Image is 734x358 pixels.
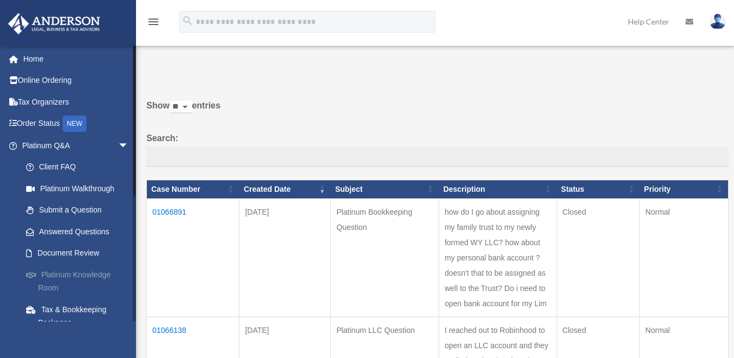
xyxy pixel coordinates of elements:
[146,131,729,167] label: Search:
[710,14,726,29] img: User Pic
[8,113,145,135] a: Order StatusNEW
[63,116,87,132] div: NEW
[331,198,439,317] td: Platinum Bookkeeping Question
[170,101,192,113] select: Showentries
[118,135,140,157] span: arrow_drop_down
[8,135,145,156] a: Platinum Q&Aarrow_drop_down
[15,264,145,299] a: Platinum Knowledge Room
[8,48,145,70] a: Home
[15,221,140,242] a: Answered Questions
[147,19,160,28] a: menu
[146,98,729,124] label: Show entries
[15,299,145,333] a: Tax & Bookkeeping Packages
[147,180,239,198] th: Case Number: activate to sort column ascending
[239,180,331,198] th: Created Date: activate to sort column ascending
[331,180,439,198] th: Subject: activate to sort column ascending
[15,178,145,199] a: Platinum Walkthrough
[8,70,145,92] a: Online Ordering
[557,180,640,198] th: Status: activate to sort column ascending
[557,198,640,317] td: Closed
[439,198,557,317] td: how do I go about assigning my family trust to my newly formed WY LLC? how about my personal bank...
[15,242,145,264] a: Document Review
[640,180,729,198] th: Priority: activate to sort column ascending
[147,198,239,317] td: 01066891
[640,198,729,317] td: Normal
[439,180,557,198] th: Description: activate to sort column ascending
[146,146,729,167] input: Search:
[5,13,103,34] img: Anderson Advisors Platinum Portal
[15,199,145,221] a: Submit a Question
[8,91,145,113] a: Tax Organizers
[182,15,194,27] i: search
[147,15,160,28] i: menu
[239,198,331,317] td: [DATE]
[15,156,145,178] a: Client FAQ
